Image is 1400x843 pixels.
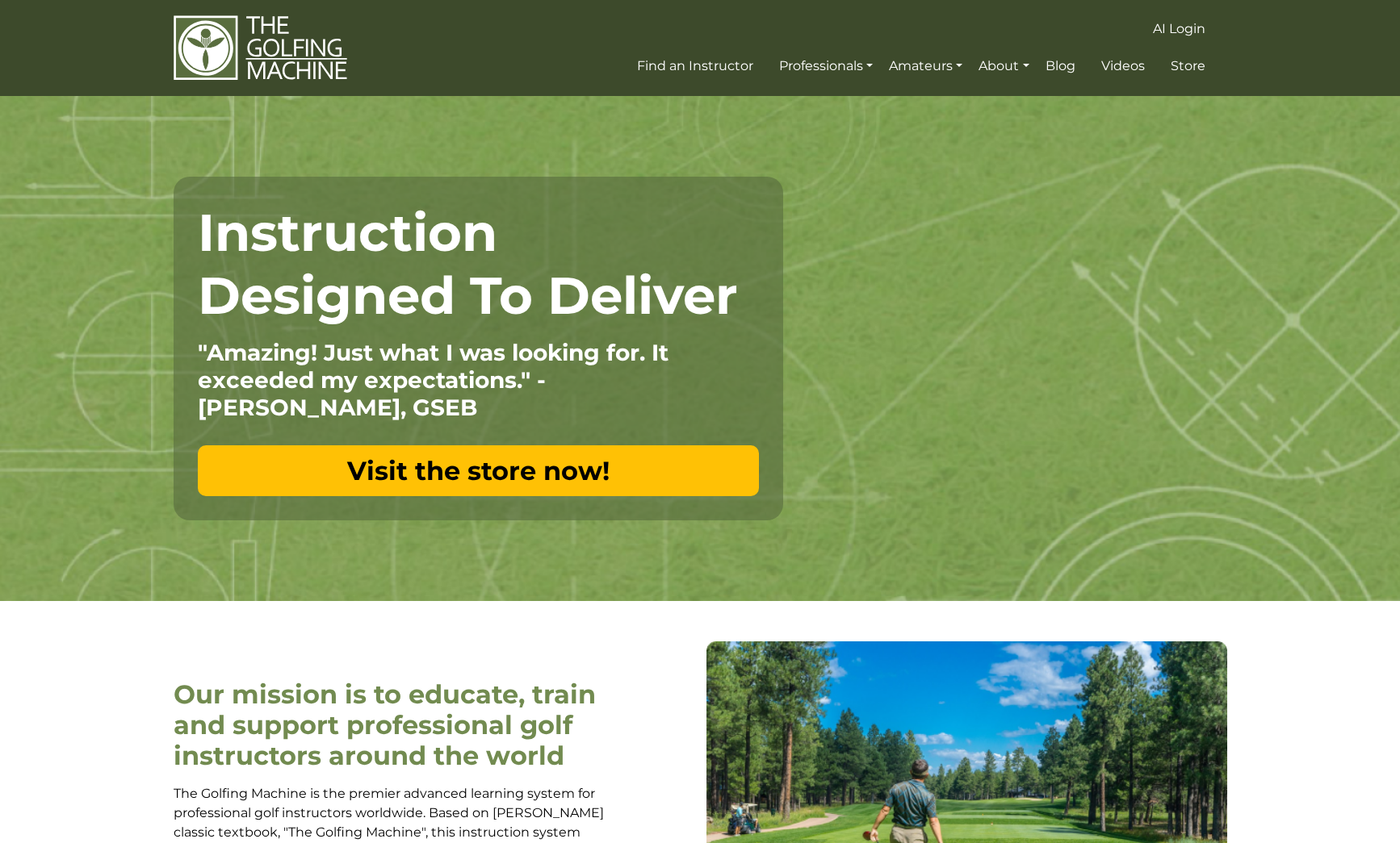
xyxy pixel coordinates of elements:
[775,52,877,81] a: Professionals
[1097,52,1149,81] a: Videos
[198,201,759,327] h1: Instruction Designed To Deliver
[885,52,966,81] a: Amateurs
[975,52,1033,81] a: About
[198,445,759,496] a: Visit the store now!
[174,15,347,81] img: The Golfing Machine
[198,339,759,421] p: "Amazing! Just what I was looking for. It exceeded my expectations." - [PERSON_NAME], GSEB
[1149,15,1209,44] a: AI Login
[1042,52,1079,81] a: Blog
[1046,58,1075,73] span: Blog
[1153,21,1205,36] span: AI Login
[1101,58,1145,73] span: Videos
[174,679,606,772] h2: Our mission is to educate, train and support professional golf instructors around the world
[1171,58,1205,73] span: Store
[637,58,753,73] span: Find an Instructor
[633,52,757,81] a: Find an Instructor
[1167,52,1209,81] a: Store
